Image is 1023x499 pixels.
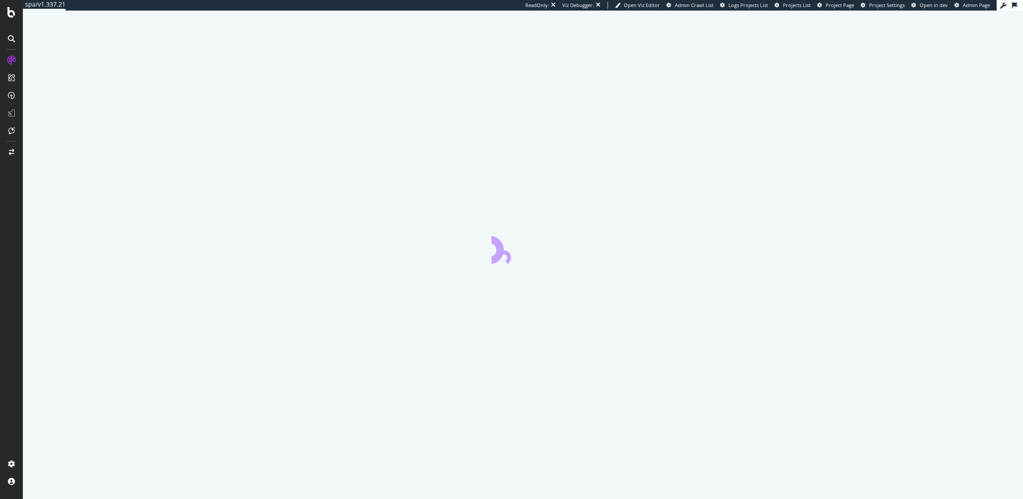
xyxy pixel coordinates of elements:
[826,2,854,8] span: Project Page
[562,2,594,9] div: Viz Debugger:
[817,2,854,9] a: Project Page
[783,2,811,8] span: Projects List
[869,2,905,8] span: Project Settings
[911,2,948,9] a: Open in dev
[720,2,768,9] a: Logs Projects List
[624,2,660,8] span: Open Viz Editor
[775,2,811,9] a: Projects List
[491,232,555,264] div: animation
[728,2,768,8] span: Logs Projects List
[675,2,714,8] span: Admin Crawl List
[861,2,905,9] a: Project Settings
[666,2,714,9] a: Admin Crawl List
[954,2,990,9] a: Admin Page
[963,2,990,8] span: Admin Page
[920,2,948,8] span: Open in dev
[615,2,660,9] a: Open Viz Editor
[525,2,549,9] div: ReadOnly:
